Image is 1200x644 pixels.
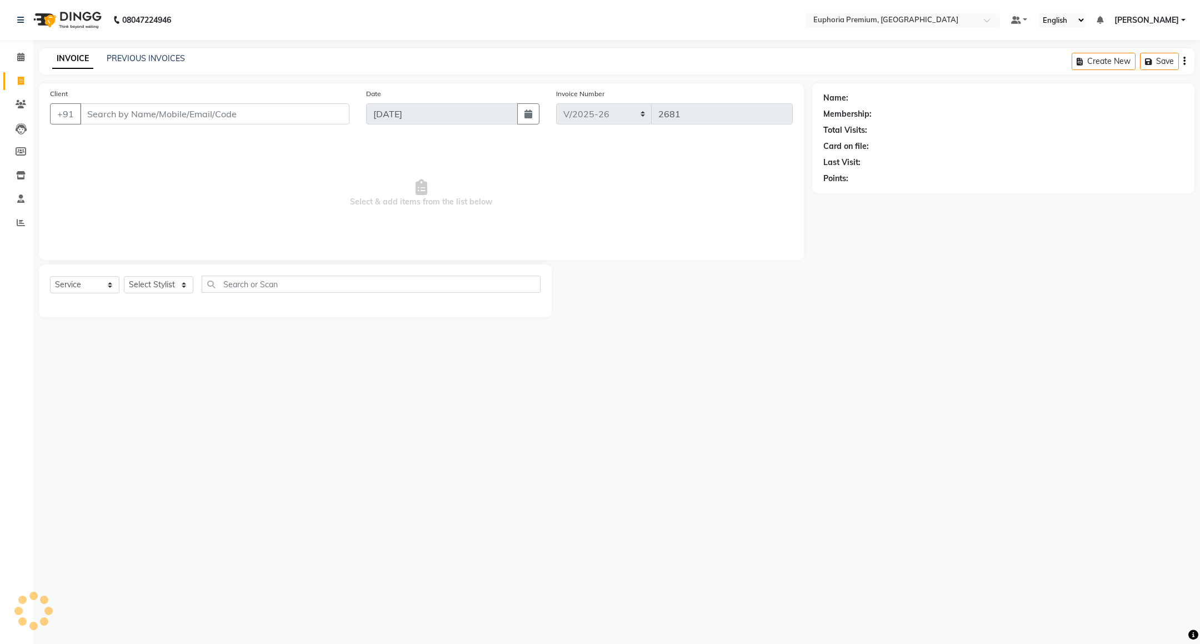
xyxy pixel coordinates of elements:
a: PREVIOUS INVOICES [107,53,185,63]
div: Membership: [823,108,872,120]
img: logo [28,4,104,36]
a: INVOICE [52,49,93,69]
button: +91 [50,103,81,124]
label: Date [366,89,381,99]
div: Total Visits: [823,124,867,136]
input: Search or Scan [202,276,541,293]
label: Client [50,89,68,99]
div: Points: [823,173,848,184]
div: Name: [823,92,848,104]
button: Save [1140,53,1179,70]
label: Invoice Number [556,89,604,99]
span: [PERSON_NAME] [1114,14,1179,26]
b: 08047224946 [122,4,171,36]
div: Card on file: [823,141,869,152]
button: Create New [1072,53,1136,70]
input: Search by Name/Mobile/Email/Code [80,103,349,124]
span: Select & add items from the list below [50,138,793,249]
div: Last Visit: [823,157,861,168]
